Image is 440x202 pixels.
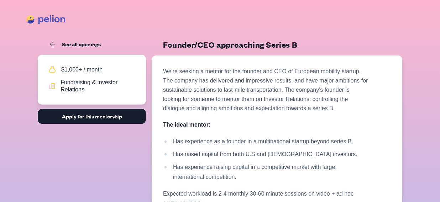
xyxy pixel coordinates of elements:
[163,137,369,147] li: Has experience as a founder in a multinational startup beyond series B.
[163,149,369,159] li: Has raised capital from both U.S and [DEMOGRAPHIC_DATA] investors.
[56,66,103,73] span: $1,000+ / month
[163,67,369,113] p: We're seeking a mentor for the founder and CEO of European mobility startup. The company has deli...
[152,39,402,50] h1: Founder/CEO approaching Series B
[163,162,369,182] li: Has experience raising capital in a competitive market with large, international competition.
[163,122,210,128] strong: The ideal mentor:
[38,109,146,124] a: Apply for this mentorship
[38,38,112,51] a: See all openings
[55,79,135,93] span: Fundraising & Investor Relations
